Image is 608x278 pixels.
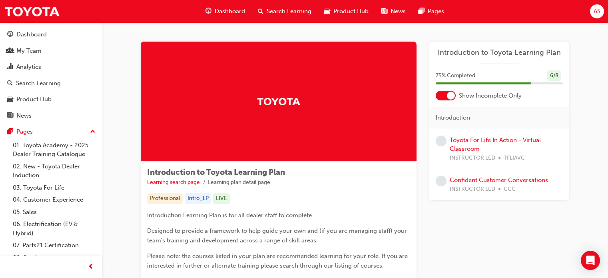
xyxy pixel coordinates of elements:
div: News [16,111,32,120]
div: Analytics [16,62,41,72]
a: 03. Toyota For Life [10,182,99,194]
a: 04. Customer Experience [10,194,99,206]
a: 02. New - Toyota Dealer Induction [10,160,99,182]
a: guage-iconDashboard [199,3,251,20]
a: search-iconSearch Learning [251,3,318,20]
a: Dashboard [3,27,99,42]
div: LIVE [213,193,230,204]
div: Intro_LP [185,193,211,204]
span: chart-icon [7,64,13,71]
div: Dashboard [16,30,47,39]
span: Introduction to Toyota Learning Plan [147,168,285,177]
a: Toyota For Life In Action - Virtual Classroom [450,136,541,153]
a: 05. Sales [10,206,99,218]
span: people-icon [7,48,13,55]
a: Introduction to Toyota Learning Plan [436,48,563,57]
span: news-icon [381,6,387,16]
a: Confident Customer Conversations [450,176,548,184]
span: Show Incomplete Only [459,91,522,100]
span: prev-icon [88,262,94,272]
span: search-icon [7,80,13,87]
a: 06. Electrification (EV & Hybrid) [10,218,99,239]
button: Pages [3,124,99,139]
span: Introduction Learning Plan is for all dealer staff to complete. [147,212,313,219]
div: Pages [16,127,33,136]
span: Search Learning [267,7,311,16]
span: AS [594,7,600,16]
span: car-icon [324,6,330,16]
span: pages-icon [7,128,13,136]
span: guage-icon [7,31,13,38]
span: pages-icon [419,6,425,16]
a: Product Hub [3,92,99,107]
span: 75 % Completed [436,71,475,80]
span: INSTRUCTOR LED [450,154,495,163]
a: pages-iconPages [412,3,451,20]
span: learningRecordVerb_NONE-icon [436,136,447,146]
a: 01. Toyota Academy - 2025 Dealer Training Catalogue [10,139,99,160]
span: Designed to provide a framework to help guide your own and (if you are managing staff) your team'... [147,227,409,244]
span: news-icon [7,112,13,120]
div: Open Intercom Messenger [581,251,600,270]
a: car-iconProduct Hub [318,3,375,20]
span: News [391,7,406,16]
button: AS [590,4,604,18]
a: Learning search page [147,179,200,186]
span: TFLIAVC [504,154,525,163]
div: My Team [16,46,42,56]
span: guage-icon [205,6,211,16]
span: Product Hub [333,7,369,16]
div: Search Learning [16,79,61,88]
div: 6 / 8 [547,70,561,81]
a: news-iconNews [375,3,412,20]
span: learningRecordVerb_NONE-icon [436,176,447,186]
span: Dashboard [215,7,245,16]
span: up-icon [90,127,96,137]
a: Analytics [3,60,99,74]
img: Trak [4,2,60,20]
a: Search Learning [3,76,99,91]
div: Product Hub [16,95,52,104]
a: 07. Parts21 Certification [10,239,99,252]
a: News [3,108,99,123]
span: car-icon [7,96,13,103]
div: Professional [147,193,183,204]
span: INSTRUCTOR LED [450,185,495,194]
button: DashboardMy TeamAnalyticsSearch LearningProduct HubNews [3,26,99,124]
li: Learning plan detail page [208,178,270,187]
span: Pages [428,7,444,16]
span: Introduction [436,113,470,122]
img: Trak [257,94,301,108]
a: My Team [3,44,99,58]
span: search-icon [258,6,263,16]
a: 08. Service [10,252,99,264]
span: CCC [504,185,516,194]
span: Please note: the courses listed in your plan are recommended learning for your role. If you are i... [147,252,409,269]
